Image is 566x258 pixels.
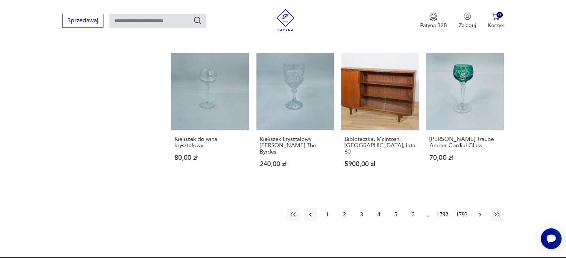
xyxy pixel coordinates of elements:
button: 6 [406,208,420,221]
h3: Kieliszek do wina kryształowy [175,136,245,149]
img: Ikonka użytkownika [464,13,471,20]
button: Zaloguj [459,13,476,29]
div: 0 [496,12,503,18]
button: 5 [389,208,403,221]
img: Patyna - sklep z meblami i dekoracjami vintage [274,9,297,31]
img: Ikona koszyka [492,13,499,20]
button: 3 [355,208,368,221]
p: 5900,00 zł [345,161,415,167]
p: 70,00 zł [429,155,500,161]
h3: Kieliszek kryształowy [PERSON_NAME] The Byrdes [260,136,330,155]
a: Ikona medaluPatyna B2B [420,13,447,29]
button: Patyna B2B [420,13,447,29]
button: 0Koszyk [488,13,504,29]
button: 1 [321,208,334,221]
a: Kieliszek kryształowy Hofbauer The ByrdesKieliszek kryształowy [PERSON_NAME] The Byrdes240,00 zł [256,53,334,182]
a: Kieliszek do wina kryształowyKieliszek do wina kryształowy80,00 zł [171,53,249,182]
h3: Bibloteczka, McIntosh, [GEOGRAPHIC_DATA], lata 60 [345,136,415,155]
button: 4 [372,208,386,221]
button: Szukaj [193,16,202,25]
h3: [PERSON_NAME] Traube Amber Cordial Glass [429,136,500,149]
img: Ikona medalu [430,13,437,21]
button: 2 [338,208,351,221]
iframe: Smartsupp widget button [541,228,562,249]
p: Zaloguj [459,22,476,29]
p: Koszyk [488,22,504,29]
a: Bibloteczka, McIntosh, Wielka Brytania, lata 60Bibloteczka, McIntosh, [GEOGRAPHIC_DATA], lata 605... [341,53,419,182]
a: Sprzedawaj [62,19,103,24]
p: Patyna B2B [420,22,447,29]
a: Kieliszek Natchmann Traube Amber Cordial Glass[PERSON_NAME] Traube Amber Cordial Glass70,00 zł [426,53,503,182]
p: 240,00 zł [260,161,330,167]
button: 1792 [435,208,450,221]
button: 1793 [454,208,470,221]
p: 80,00 zł [175,155,245,161]
button: Sprzedawaj [62,14,103,28]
